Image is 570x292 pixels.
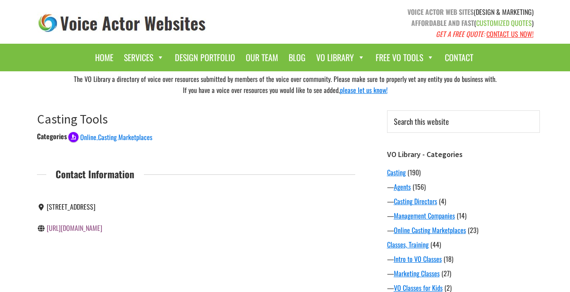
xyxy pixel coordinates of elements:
span: (44) [430,239,441,250]
img: voice_actor_websites_logo [37,12,208,34]
a: CONTACT US NOW! [486,29,533,39]
span: (14) [457,211,466,221]
a: Online Casting Marketplaces [68,131,153,141]
span: (156) [413,182,426,192]
div: — [387,196,540,206]
p: (DESIGN & MARKETING) ( ) [292,6,533,39]
span: Contact Information [46,166,144,182]
span: (27) [441,268,451,278]
a: Intro to VO Classes [394,254,442,264]
em: GET A FREE QUOTE: [436,29,485,39]
span: (4) [439,196,446,206]
a: Services [120,48,168,67]
div: — [387,225,540,235]
span: (18) [444,254,453,264]
div: Categories [37,131,67,141]
a: Casting Directors [394,196,437,206]
a: Classes, Training [387,239,429,250]
span: Online Casting Marketplaces [80,132,152,142]
a: Free VO Tools [371,48,438,67]
a: Online Casting Marketplaces [394,225,466,235]
a: Our Team [241,48,282,67]
span: [STREET_ADDRESS] [47,202,95,212]
strong: VOICE ACTOR WEB SITES [407,7,474,17]
div: — [387,254,540,264]
a: Home [91,48,118,67]
a: please let us know! [340,85,387,95]
a: [URL][DOMAIN_NAME] [47,223,102,233]
a: Contact [441,48,477,67]
span: CUSTOMIZED QUOTES [476,18,532,28]
input: Search this website [387,110,540,133]
div: The VO Library a directory of voice over resources submitted by members of the voice over communi... [31,71,540,98]
div: — [387,211,540,221]
span: (23) [468,225,478,235]
a: Marketing Classes [394,268,440,278]
div: — [387,182,540,192]
a: VO Library [312,48,369,67]
strong: AFFORDABLE AND FAST [411,18,474,28]
div: — [387,268,540,278]
span: (190) [407,167,421,177]
a: Management Companies [394,211,455,221]
h1: Casting Tools [37,111,355,126]
a: Casting [387,167,406,177]
h3: VO Library - Categories [387,150,540,159]
a: Blog [284,48,310,67]
article: Casting Tools [37,111,355,252]
a: Design Portfolio [171,48,239,67]
a: Agents [394,182,411,192]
